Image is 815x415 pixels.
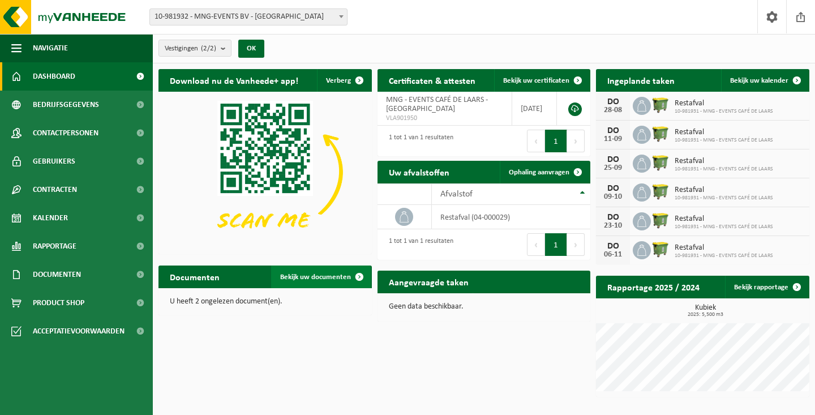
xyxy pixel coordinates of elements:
img: WB-1100-HPE-GN-51 [651,153,670,172]
h3: Kubiek [602,304,809,318]
span: Navigatie [33,34,68,62]
div: DO [602,213,624,222]
span: Product Shop [33,289,84,317]
div: 28-08 [602,106,624,114]
div: DO [602,97,624,106]
span: 10-981931 - MNG - EVENTS CAFÉ DE LAARS [675,166,773,173]
button: Previous [527,233,545,256]
div: DO [602,242,624,251]
h2: Download nu de Vanheede+ app! [158,69,310,91]
h2: Certificaten & attesten [378,69,487,91]
div: 23-10 [602,222,624,230]
span: Contactpersonen [33,119,98,147]
h2: Uw afvalstoffen [378,161,461,183]
span: Bekijk uw certificaten [503,77,569,84]
button: Verberg [317,69,371,92]
a: Bekijk uw certificaten [494,69,589,92]
td: restafval (04-000029) [432,205,590,229]
p: Geen data beschikbaar. [389,303,580,311]
button: 1 [545,130,567,152]
span: 10-981931 - MNG - EVENTS CAFÉ DE LAARS [675,195,773,202]
span: 10-981931 - MNG - EVENTS CAFÉ DE LAARS [675,108,773,115]
span: Restafval [675,243,773,253]
img: Download de VHEPlus App [158,92,372,252]
div: DO [602,184,624,193]
button: Next [567,233,585,256]
span: Verberg [326,77,351,84]
span: 10-981932 - MNG-EVENTS BV - OUDENAARDE [150,9,347,25]
span: Documenten [33,260,81,289]
span: 2025: 5,500 m3 [602,312,809,318]
h2: Aangevraagde taken [378,271,480,293]
a: Ophaling aanvragen [500,161,589,183]
span: Kalender [33,204,68,232]
count: (2/2) [201,45,216,52]
div: 25-09 [602,164,624,172]
span: Restafval [675,215,773,224]
span: Vestigingen [165,40,216,57]
img: WB-1100-HPE-GN-51 [651,239,670,259]
span: Contracten [33,176,77,204]
img: WB-1100-HPE-GN-51 [651,124,670,143]
span: 10-981932 - MNG-EVENTS BV - OUDENAARDE [149,8,348,25]
span: Gebruikers [33,147,75,176]
span: Dashboard [33,62,75,91]
div: 1 tot 1 van 1 resultaten [383,129,453,153]
div: DO [602,126,624,135]
span: Bedrijfsgegevens [33,91,99,119]
span: Afvalstof [440,190,473,199]
a: Bekijk uw documenten [271,266,371,288]
a: Bekijk uw kalender [721,69,808,92]
span: Restafval [675,128,773,137]
img: WB-1100-HPE-GN-51 [651,211,670,230]
button: Next [567,130,585,152]
td: [DATE] [512,92,557,126]
span: Acceptatievoorwaarden [33,317,125,345]
img: WB-1100-HPE-GN-51 [651,95,670,114]
img: WB-1100-HPE-GN-51 [651,182,670,201]
span: Restafval [675,157,773,166]
div: 09-10 [602,193,624,201]
span: Ophaling aanvragen [509,169,569,176]
div: 1 tot 1 van 1 resultaten [383,232,453,257]
button: Previous [527,130,545,152]
span: Bekijk uw documenten [280,273,351,281]
div: 11-09 [602,135,624,143]
span: VLA901950 [386,114,504,123]
span: Restafval [675,186,773,195]
div: 06-11 [602,251,624,259]
h2: Documenten [158,266,231,288]
span: MNG - EVENTS CAFÉ DE LAARS - [GEOGRAPHIC_DATA] [386,96,488,113]
h2: Rapportage 2025 / 2024 [596,276,711,298]
span: Bekijk uw kalender [730,77,788,84]
button: Vestigingen(2/2) [158,40,231,57]
button: OK [238,40,264,58]
span: 10-981931 - MNG - EVENTS CAFÉ DE LAARS [675,224,773,230]
span: 10-981931 - MNG - EVENTS CAFÉ DE LAARS [675,137,773,144]
button: 1 [545,233,567,256]
span: Restafval [675,99,773,108]
p: U heeft 2 ongelezen document(en). [170,298,361,306]
span: Rapportage [33,232,76,260]
div: DO [602,155,624,164]
a: Bekijk rapportage [725,276,808,298]
h2: Ingeplande taken [596,69,686,91]
span: 10-981931 - MNG - EVENTS CAFÉ DE LAARS [675,253,773,259]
